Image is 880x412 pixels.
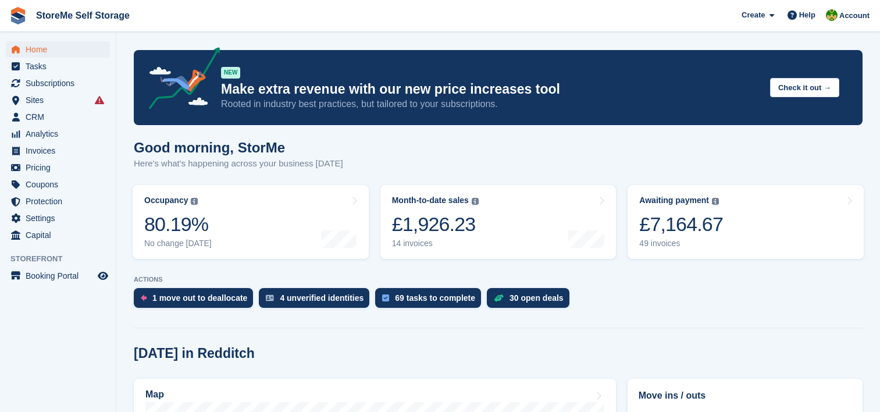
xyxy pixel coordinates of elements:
[221,81,761,98] p: Make extra revenue with our new price increases tool
[770,78,839,97] button: Check it out →
[6,268,110,284] a: menu
[144,196,188,205] div: Occupancy
[742,9,765,21] span: Create
[152,293,247,303] div: 1 move out to deallocate
[96,269,110,283] a: Preview store
[26,193,95,209] span: Protection
[26,268,95,284] span: Booking Portal
[26,210,95,226] span: Settings
[139,47,220,113] img: price-adjustments-announcement-icon-8257ccfd72463d97f412b2fc003d46551f7dbcb40ab6d574587a9cd5c0d94...
[145,389,164,400] h2: Map
[639,239,723,248] div: 49 invoices
[26,159,95,176] span: Pricing
[6,75,110,91] a: menu
[6,41,110,58] a: menu
[382,294,389,301] img: task-75834270c22a3079a89374b754ae025e5fb1db73e45f91037f5363f120a921f8.svg
[26,41,95,58] span: Home
[26,143,95,159] span: Invoices
[26,58,95,74] span: Tasks
[6,126,110,142] a: menu
[639,196,709,205] div: Awaiting payment
[395,293,475,303] div: 69 tasks to complete
[26,75,95,91] span: Subscriptions
[6,109,110,125] a: menu
[133,185,369,259] a: Occupancy 80.19% No change [DATE]
[144,212,212,236] div: 80.19%
[6,58,110,74] a: menu
[6,210,110,226] a: menu
[31,6,134,25] a: StoreMe Self Storage
[6,159,110,176] a: menu
[26,109,95,125] span: CRM
[141,294,147,301] img: move_outs_to_deallocate_icon-f764333ba52eb49d3ac5e1228854f67142a1ed5810a6f6cc68b1a99e826820c5.svg
[392,239,479,248] div: 14 invoices
[6,143,110,159] a: menu
[6,227,110,243] a: menu
[26,176,95,193] span: Coupons
[639,212,723,236] div: £7,164.67
[259,288,375,314] a: 4 unverified identities
[392,212,479,236] div: £1,926.23
[134,157,343,171] p: Here's what's happening across your business [DATE]
[826,9,838,21] img: StorMe
[799,9,815,21] span: Help
[266,294,274,301] img: verify_identity-adf6edd0f0f0b5bbfe63781bf79b02c33cf7c696d77639b501bdc392416b5a36.svg
[639,389,852,403] h2: Move ins / outs
[134,140,343,155] h1: Good morning, StorMe
[191,198,198,205] img: icon-info-grey-7440780725fd019a000dd9b08b2336e03edf1995a4989e88bcd33f0948082b44.svg
[144,239,212,248] div: No change [DATE]
[472,198,479,205] img: icon-info-grey-7440780725fd019a000dd9b08b2336e03edf1995a4989e88bcd33f0948082b44.svg
[510,293,564,303] div: 30 open deals
[6,92,110,108] a: menu
[221,67,240,79] div: NEW
[221,98,761,111] p: Rooted in industry best practices, but tailored to your subscriptions.
[380,185,617,259] a: Month-to-date sales £1,926.23 14 invoices
[487,288,575,314] a: 30 open deals
[628,185,864,259] a: Awaiting payment £7,164.67 49 invoices
[280,293,364,303] div: 4 unverified identities
[26,92,95,108] span: Sites
[95,95,104,105] i: Smart entry sync failures have occurred
[26,126,95,142] span: Analytics
[134,276,863,283] p: ACTIONS
[10,253,116,265] span: Storefront
[26,227,95,243] span: Capital
[839,10,870,22] span: Account
[6,176,110,193] a: menu
[392,196,469,205] div: Month-to-date sales
[6,193,110,209] a: menu
[134,346,255,361] h2: [DATE] in Redditch
[9,7,27,24] img: stora-icon-8386f47178a22dfd0bd8f6a31ec36ba5ce8667c1dd55bd0f319d3a0aa187defe.svg
[712,198,719,205] img: icon-info-grey-7440780725fd019a000dd9b08b2336e03edf1995a4989e88bcd33f0948082b44.svg
[375,288,487,314] a: 69 tasks to complete
[134,288,259,314] a: 1 move out to deallocate
[494,294,504,302] img: deal-1b604bf984904fb50ccaf53a9ad4b4a5d6e5aea283cecdc64d6e3604feb123c2.svg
